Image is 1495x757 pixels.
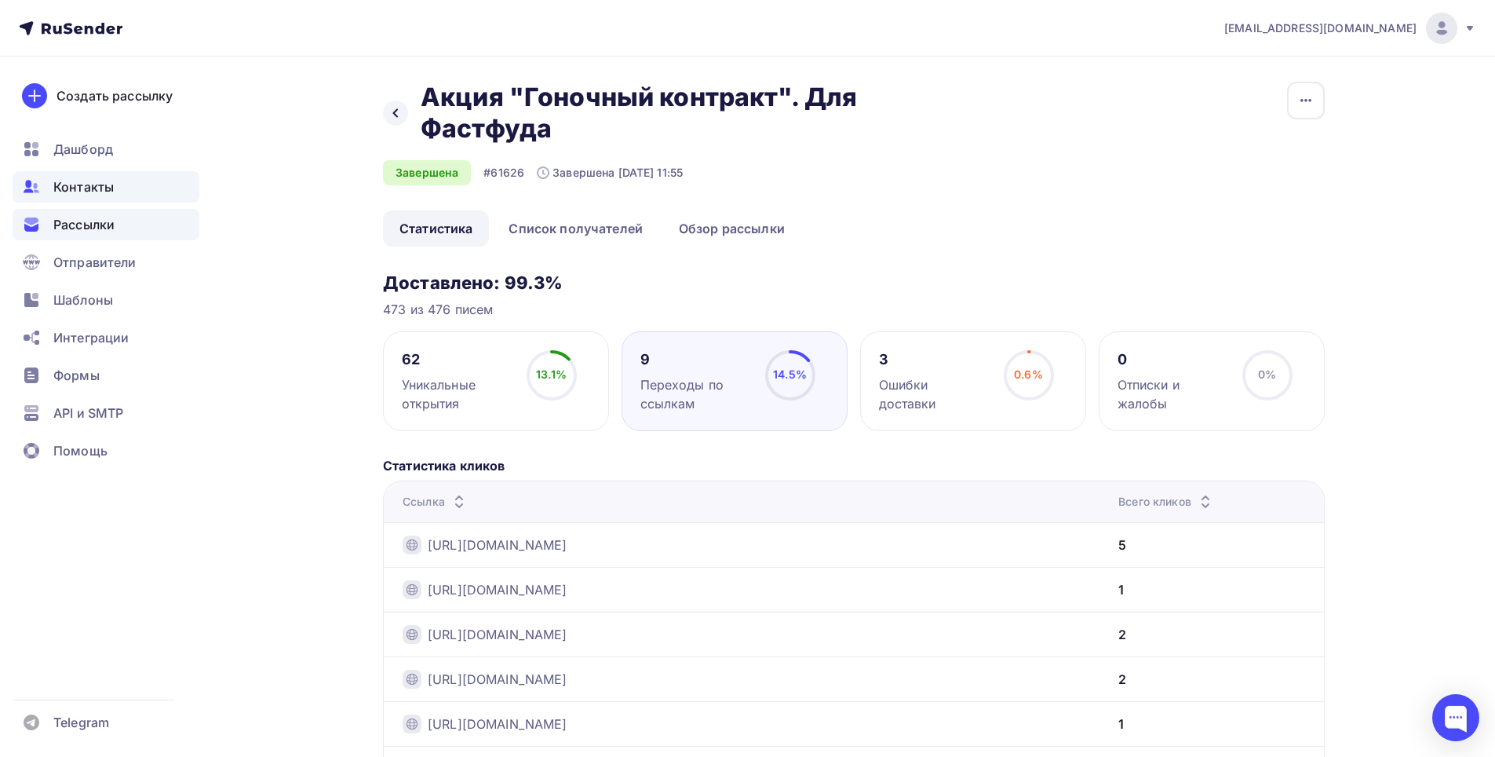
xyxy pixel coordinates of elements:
div: Всего кликов [1118,494,1215,510]
div: 3 [879,350,990,369]
a: [URL][DOMAIN_NAME] [428,670,567,689]
a: Статистика [383,210,489,247]
div: Завершена [383,160,471,185]
a: [EMAIL_ADDRESS][DOMAIN_NAME] [1224,13,1476,44]
div: 473 из 476 писем [383,300,1325,319]
a: [URL][DOMAIN_NAME] [428,625,567,644]
div: 2 [1118,625,1126,644]
a: [URL][DOMAIN_NAME] [428,715,567,733]
div: Ошибки доставки [879,375,990,413]
a: Рассылки [13,209,199,240]
div: 2 [1118,670,1126,689]
span: [EMAIL_ADDRESS][DOMAIN_NAME] [1224,20,1417,36]
div: Создать рассылку [57,86,173,105]
h3: Доставлено: 99.3% [383,272,1325,294]
div: 1 [1118,715,1124,733]
div: Переходы по ссылкам [640,375,751,413]
div: 62 [402,350,512,369]
div: Завершена [DATE] 11:55 [537,165,683,181]
span: Интеграции [53,328,129,347]
div: 9 [640,350,751,369]
a: Обзор рассылки [662,210,801,247]
span: Помощь [53,441,108,460]
span: 14.5% [773,368,807,381]
a: Формы [13,360,199,391]
a: Список получателей [492,210,659,247]
div: 0 [1118,350,1228,369]
span: Telegram [53,713,109,732]
span: Дашборд [53,140,113,159]
span: 0.6% [1014,368,1043,381]
a: Отправители [13,247,199,278]
div: 1 [1118,580,1124,599]
div: Уникальные открытия [402,375,512,413]
a: Шаблоны [13,284,199,316]
div: Ссылка [403,494,469,510]
span: Формы [53,366,100,385]
a: Контакты [13,171,199,203]
span: 13.1% [536,368,567,381]
span: Контакты [53,177,114,196]
a: [URL][DOMAIN_NAME] [428,580,567,599]
span: API и SMTP [53,404,123,422]
span: Шаблоны [53,291,113,309]
div: #61626 [483,165,524,181]
span: Рассылки [53,215,115,234]
div: 5 [1118,536,1126,554]
span: Отправители [53,253,137,272]
span: 0% [1258,368,1276,381]
h2: Акция "Гоночный контракт". Для Фастфуда [421,82,895,144]
a: Дашборд [13,133,199,165]
div: Отписки и жалобы [1118,375,1228,413]
h5: Статистика кликов [383,456,1325,475]
a: [URL][DOMAIN_NAME] [428,536,567,554]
